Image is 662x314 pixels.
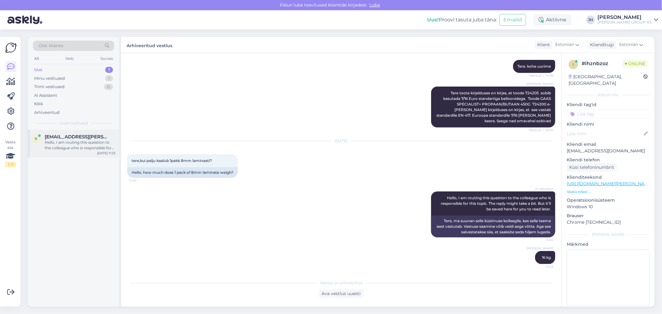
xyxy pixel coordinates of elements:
[567,141,650,148] p: Kliendi email
[567,181,652,186] a: [URL][DOMAIN_NAME][PERSON_NAME]
[597,15,658,25] a: [PERSON_NAME][PERSON_NAME] GROUP AS
[530,264,553,269] span: 12:03
[104,84,113,90] div: 0
[34,67,42,73] div: Uus
[499,14,526,26] button: Emailid
[623,60,648,67] span: Online
[567,163,617,172] div: Küsi telefoninumbrit
[59,120,88,126] span: Uued vestlused
[597,20,651,25] div: [PERSON_NAME] GROUP AS
[5,139,16,167] div: Vaata siia
[105,67,113,73] div: 1
[34,110,60,116] div: Arhiveeritud
[127,41,172,49] label: Arhiveeritud vestlus
[569,74,643,87] div: [GEOGRAPHIC_DATA], [GEOGRAPHIC_DATA]
[586,16,595,24] div: JH
[34,84,65,90] div: Tiimi vestlused
[45,140,115,151] div: Hello, I am routing this question to the colleague who is responsible for this topic. The reply m...
[567,213,650,219] p: Brauser
[567,241,650,248] p: Märkmed
[588,42,614,48] div: Klienditugi
[441,195,552,211] span: Hello, I am routing this question to the colleague who is responsible for this topic. The reply m...
[319,289,363,298] div: Ava vestlus uuesti
[567,204,650,210] p: Windows 10
[567,189,650,195] p: Vaata edasi ...
[527,246,553,251] span: [PERSON_NAME]
[567,101,650,108] p: Kliendi tag'id
[33,55,40,63] div: All
[530,186,553,191] span: AI Assistent
[34,92,57,99] div: AI Assistent
[34,75,65,82] div: Minu vestlused
[542,255,551,260] span: 16 kg
[45,134,109,140] span: klienditugi@bauhof.ee
[5,42,17,54] img: Askly Logo
[534,14,571,25] div: Aktiivne
[529,128,553,132] span: Nähtud ✓ 15:00
[567,219,650,226] p: Chrome [TECHNICAL_ID]
[535,42,550,48] div: Klient
[567,92,650,98] div: Kliendi info
[567,174,650,181] p: Klienditeekond
[64,55,75,63] div: Web
[436,91,552,123] span: Tere toote kirjelduses on kirjas, et toode 724205 sobib kasutada 7/16 Euro standartiga balloonide...
[38,43,63,49] span: Otsi kliente
[35,136,38,141] span: k
[129,178,152,183] span: 11:40
[582,60,623,67] div: # ihznbzoz
[619,41,638,48] span: Estonian
[5,162,16,167] div: 1 / 3
[320,280,363,286] span: Vestlus on arhiveeritud
[527,82,553,86] span: [PERSON_NAME]
[529,73,553,78] span: Nähtud ✓ 14:56
[105,75,113,82] div: 1
[597,15,651,20] div: [PERSON_NAME]
[517,64,551,69] span: Tere. kohe uurime
[567,109,650,119] input: Lisa tag
[132,158,212,163] span: tere,kui palju kaalub 1pakk 8mm laminaati?
[34,101,43,107] div: Kõik
[431,216,555,237] div: Tere, ma suunan selle küsimuse kolleegile, kes selle teema eest vastutab. Vastuse saamine võib ve...
[573,62,574,67] span: i
[127,138,555,144] div: [DATE]
[567,121,650,128] p: Kliendi nimi
[567,197,650,204] p: Operatsioonisüsteem
[567,157,650,163] p: Kliendi telefon
[99,55,114,63] div: Socials
[567,148,650,154] p: [EMAIL_ADDRESS][DOMAIN_NAME]
[530,238,553,242] span: 11:40
[127,167,238,178] div: Hello, how much does 1 pack of 8mm laminate weigh?
[555,41,574,48] span: Estonian
[427,16,497,24] div: Proovi tasuta juba täna:
[97,151,115,155] div: [DATE] 11:23
[368,2,382,8] span: Luba
[567,130,642,137] input: Lisa nimi
[427,17,439,23] b: Uus!
[567,232,650,237] div: [PERSON_NAME]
